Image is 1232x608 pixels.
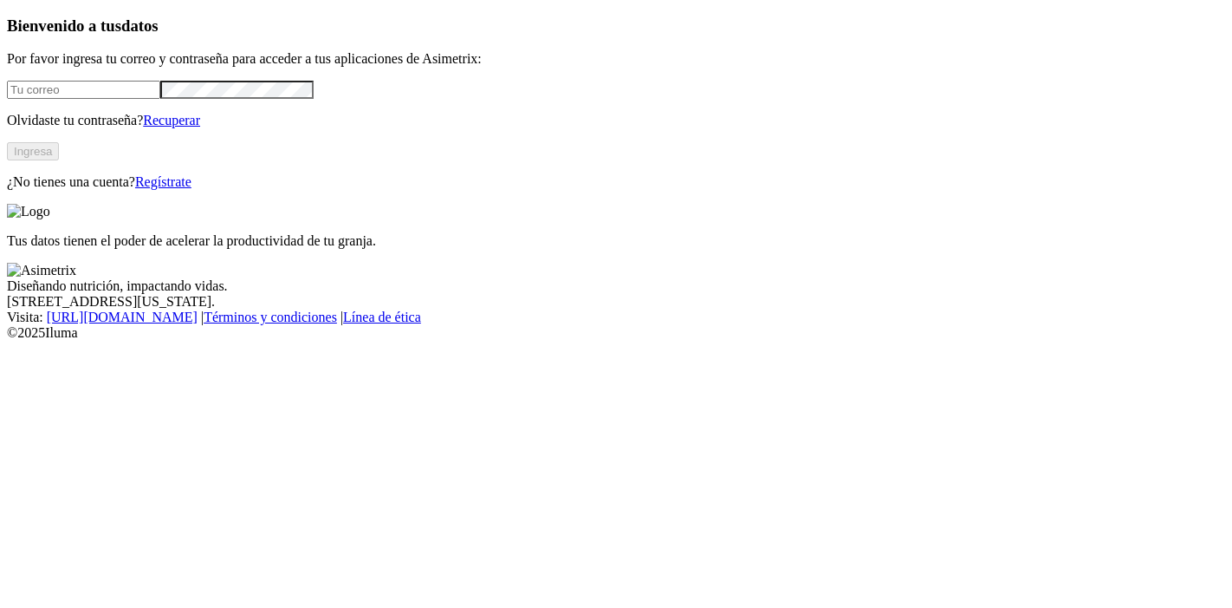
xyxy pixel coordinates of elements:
[7,310,1225,325] div: Visita : | |
[7,278,1225,294] div: Diseñando nutrición, impactando vidas.
[121,16,159,35] span: datos
[7,263,76,278] img: Asimetrix
[7,81,160,99] input: Tu correo
[7,233,1225,249] p: Tus datos tienen el poder de acelerar la productividad de tu granja.
[135,174,191,189] a: Regístrate
[343,310,421,324] a: Línea de ética
[7,294,1225,310] div: [STREET_ADDRESS][US_STATE].
[7,51,1225,67] p: Por favor ingresa tu correo y contraseña para acceder a tus aplicaciones de Asimetrix:
[7,142,59,160] button: Ingresa
[204,310,337,324] a: Términos y condiciones
[7,174,1225,190] p: ¿No tienes una cuenta?
[7,325,1225,341] div: © 2025 Iluma
[7,204,50,219] img: Logo
[47,310,198,324] a: [URL][DOMAIN_NAME]
[7,16,1225,36] h3: Bienvenido a tus
[7,113,1225,128] p: Olvidaste tu contraseña?
[143,113,200,127] a: Recuperar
